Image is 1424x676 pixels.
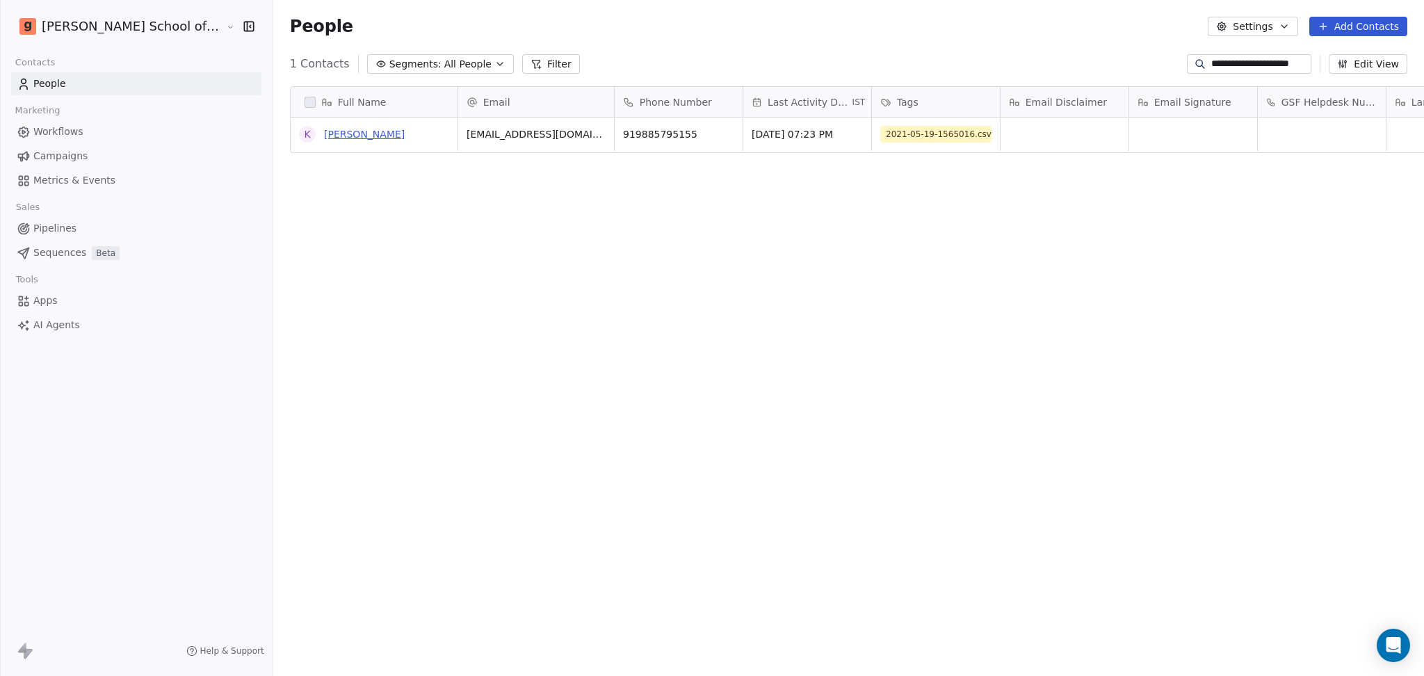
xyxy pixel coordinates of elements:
[33,149,88,163] span: Campaigns
[1026,95,1107,109] span: Email Disclaimer
[1329,54,1407,74] button: Edit View
[1208,17,1297,36] button: Settings
[338,95,387,109] span: Full Name
[768,95,850,109] span: Last Activity Date
[17,15,216,38] button: [PERSON_NAME] School of Finance LLP
[324,129,405,140] a: [PERSON_NAME]
[743,87,871,117] div: Last Activity DateIST
[33,246,86,260] span: Sequences
[11,72,261,95] a: People
[483,95,510,109] span: Email
[1281,95,1377,109] span: GSF Helpdesk Number
[458,87,614,117] div: Email
[1258,87,1386,117] div: GSF Helpdesk Number
[467,127,606,141] span: [EMAIL_ADDRESS][DOMAIN_NAME]
[200,645,264,657] span: Help & Support
[1309,17,1407,36] button: Add Contacts
[186,645,264,657] a: Help & Support
[444,57,492,72] span: All People
[11,120,261,143] a: Workflows
[291,87,458,117] div: Full Name
[615,87,743,117] div: Phone Number
[897,95,919,109] span: Tags
[640,95,712,109] span: Phone Number
[290,56,350,72] span: 1 Contacts
[304,127,310,142] div: K
[11,169,261,192] a: Metrics & Events
[1154,95,1231,109] span: Email Signature
[9,52,61,73] span: Contacts
[33,221,76,236] span: Pipelines
[852,97,866,108] span: IST
[880,126,992,143] span: 2021-05-19-1565016.csv
[11,145,261,168] a: Campaigns
[522,54,580,74] button: Filter
[42,17,222,35] span: [PERSON_NAME] School of Finance LLP
[291,118,458,649] div: grid
[33,318,80,332] span: AI Agents
[752,127,863,141] span: [DATE] 07:23 PM
[11,289,261,312] a: Apps
[623,127,734,141] span: 919885795155
[9,100,66,121] span: Marketing
[92,246,120,260] span: Beta
[1377,629,1410,662] div: Open Intercom Messenger
[872,87,1000,117] div: Tags
[290,16,353,37] span: People
[10,269,44,290] span: Tools
[19,18,36,35] img: Goela%20School%20Logos%20(4).png
[389,57,442,72] span: Segments:
[11,314,261,337] a: AI Agents
[33,124,83,139] span: Workflows
[33,173,115,188] span: Metrics & Events
[33,77,66,91] span: People
[10,197,46,218] span: Sales
[1001,87,1128,117] div: Email Disclaimer
[11,217,261,240] a: Pipelines
[1129,87,1257,117] div: Email Signature
[33,293,58,308] span: Apps
[11,241,261,264] a: SequencesBeta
